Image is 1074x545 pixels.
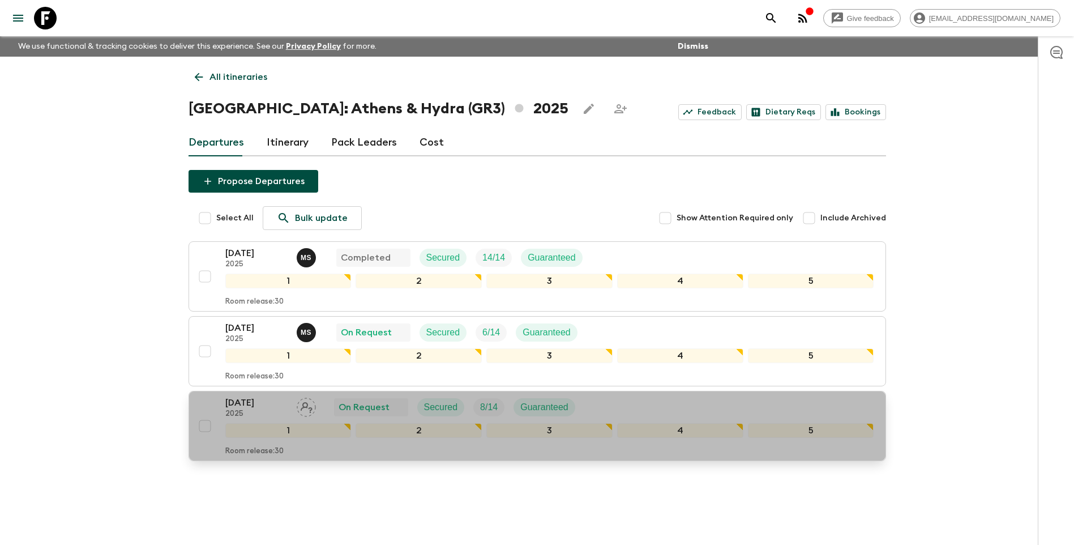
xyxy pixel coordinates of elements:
span: [EMAIL_ADDRESS][DOMAIN_NAME] [923,14,1060,23]
span: Share this itinerary [609,97,632,120]
div: 3 [486,274,613,288]
a: Bulk update [263,206,362,230]
div: Trip Fill [476,249,512,267]
p: On Request [339,401,390,414]
button: search adventures [760,7,782,29]
p: Guaranteed [528,251,576,265]
p: Guaranteed [523,326,571,339]
div: 2 [356,348,482,363]
div: 5 [748,423,874,438]
span: Select All [216,212,254,224]
p: Bulk update [295,211,348,225]
div: 1 [225,423,352,438]
a: Feedback [678,104,742,120]
button: Propose Departures [189,170,318,193]
p: Room release: 30 [225,297,284,306]
p: Secured [426,326,460,339]
p: M S [301,328,311,337]
p: Secured [424,401,458,414]
button: Dismiss [675,39,711,54]
button: [DATE]2025Magda SotiriadisOn RequestSecuredTrip FillGuaranteed12345Room release:30 [189,316,886,386]
div: Secured [417,398,465,416]
p: 8 / 14 [480,401,498,414]
span: Give feedback [841,14,900,23]
a: Itinerary [267,129,309,156]
div: Secured [420,249,467,267]
div: 1 [225,348,352,363]
button: Edit this itinerary [577,97,600,120]
p: [DATE] [225,396,288,410]
a: Give feedback [823,9,901,27]
p: 6 / 14 [482,326,500,339]
div: Trip Fill [476,323,507,342]
button: [DATE]2025Magda SotiriadisCompletedSecuredTrip FillGuaranteed12345Room release:30 [189,241,886,312]
a: Dietary Reqs [746,104,821,120]
p: All itineraries [209,70,267,84]
a: Pack Leaders [331,129,397,156]
p: Completed [341,251,391,265]
p: [DATE] [225,246,288,260]
div: 4 [617,423,743,438]
div: 5 [748,274,874,288]
a: All itineraries [189,66,273,88]
div: 5 [748,348,874,363]
p: 2025 [225,410,288,419]
a: Bookings [825,104,886,120]
button: MS [297,323,318,342]
div: [EMAIL_ADDRESS][DOMAIN_NAME] [910,9,1060,27]
p: 2025 [225,335,288,344]
p: On Request [341,326,392,339]
div: Secured [420,323,467,342]
span: Show Attention Required only [677,212,793,224]
span: Include Archived [820,212,886,224]
div: 4 [617,274,743,288]
p: Room release: 30 [225,372,284,381]
div: 2 [356,274,482,288]
div: 1 [225,274,352,288]
div: 3 [486,348,613,363]
a: Privacy Policy [286,42,341,50]
div: 2 [356,423,482,438]
span: Magda Sotiriadis [297,252,318,261]
div: Trip Fill [473,398,504,416]
h1: [GEOGRAPHIC_DATA]: Athens & Hydra (GR3) 2025 [189,97,568,120]
a: Cost [420,129,444,156]
span: Magda Sotiriadis [297,326,318,335]
p: 14 / 14 [482,251,505,265]
div: 3 [486,423,613,438]
p: 2025 [225,260,288,269]
div: 4 [617,348,743,363]
span: Assign pack leader [297,401,316,410]
p: Guaranteed [520,401,568,414]
p: Room release: 30 [225,447,284,456]
p: [DATE] [225,321,288,335]
p: Secured [426,251,460,265]
button: menu [7,7,29,29]
p: We use functional & tracking cookies to deliver this experience. See our for more. [14,36,381,57]
a: Departures [189,129,244,156]
button: [DATE]2025Assign pack leaderOn RequestSecuredTrip FillGuaranteed12345Room release:30 [189,391,886,461]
